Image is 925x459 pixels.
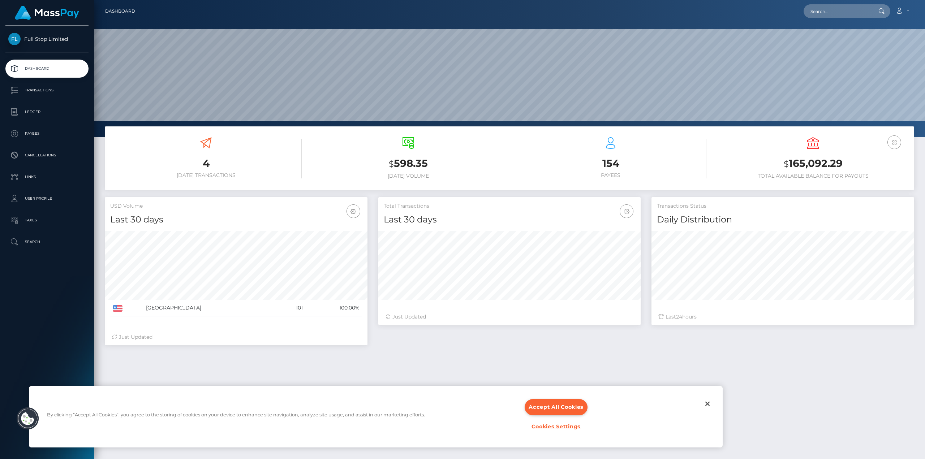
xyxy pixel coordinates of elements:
p: Transactions [8,85,86,96]
p: Dashboard [8,63,86,74]
td: 101 [279,300,305,316]
a: Taxes [5,211,89,229]
p: Cancellations [8,150,86,161]
h5: Transactions Status [657,203,909,210]
p: Ledger [8,107,86,117]
button: Cookies Settings [527,419,585,434]
div: Last hours [659,313,907,321]
span: Full Stop Limited [5,36,89,42]
h5: Total Transactions [384,203,636,210]
h6: Total Available Balance for Payouts [717,173,909,179]
a: Links [5,168,89,186]
button: Accept All Cookies [525,399,588,415]
p: User Profile [8,193,86,204]
h6: [DATE] Volume [313,173,504,179]
h3: 4 [110,156,302,170]
a: Search [5,233,89,251]
h3: 598.35 [313,156,504,171]
p: Payees [8,128,86,139]
input: Search... [804,4,872,18]
div: Cookie banner [29,386,723,447]
img: US.png [113,305,122,312]
a: Ledger [5,103,89,121]
h6: Payees [515,172,706,178]
h3: 165,092.29 [717,156,909,171]
span: 24 [676,313,682,320]
p: Links [8,172,86,182]
div: Just Updated [386,313,634,321]
button: Close [700,396,715,412]
h4: Daily Distribution [657,213,909,226]
a: Payees [5,125,89,143]
h4: Last 30 days [110,213,362,226]
a: Cancellations [5,146,89,164]
img: MassPay Logo [15,6,79,20]
a: Dashboard [5,60,89,78]
div: Privacy [29,386,723,447]
small: $ [784,159,789,169]
h3: 154 [515,156,706,170]
a: User Profile [5,190,89,208]
div: Just Updated [112,333,360,341]
a: Transactions [5,81,89,99]
td: [GEOGRAPHIC_DATA] [143,300,279,316]
h4: Last 30 days [384,213,636,226]
div: By clicking “Accept All Cookies”, you agree to the storing of cookies on your device to enhance s... [47,412,425,422]
td: 100.00% [305,300,362,316]
a: Dashboard [105,4,135,19]
button: Cookies [16,407,39,430]
h5: USD Volume [110,203,362,210]
h6: [DATE] Transactions [110,172,302,178]
p: Taxes [8,215,86,226]
img: Full Stop Limited [8,33,21,45]
small: $ [389,159,394,169]
p: Search [8,237,86,247]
